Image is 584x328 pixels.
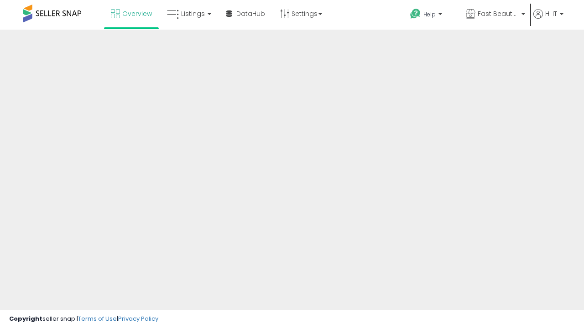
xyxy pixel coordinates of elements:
[118,314,158,323] a: Privacy Policy
[423,10,436,18] span: Help
[545,9,557,18] span: Hi IT
[9,315,158,323] div: seller snap | |
[78,314,117,323] a: Terms of Use
[9,314,42,323] strong: Copyright
[403,1,458,30] a: Help
[478,9,519,18] span: Fast Beauty ([GEOGRAPHIC_DATA])
[410,8,421,20] i: Get Help
[122,9,152,18] span: Overview
[533,9,563,30] a: Hi IT
[236,9,265,18] span: DataHub
[181,9,205,18] span: Listings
